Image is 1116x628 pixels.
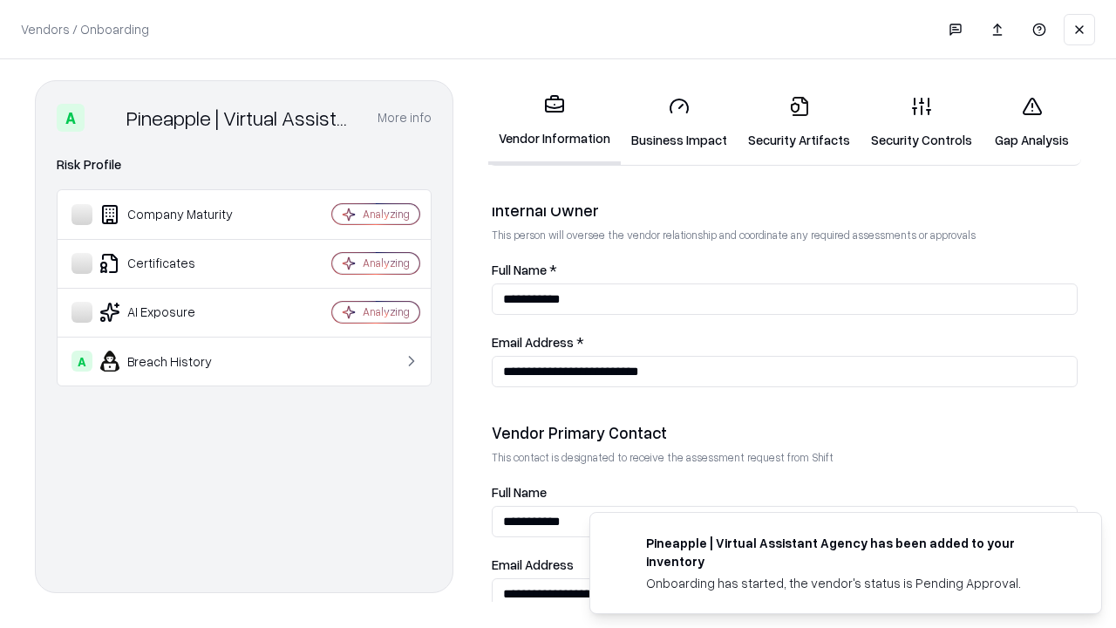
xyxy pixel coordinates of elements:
button: More info [378,102,432,133]
a: Vendor Information [488,80,621,165]
label: Email Address * [492,336,1078,349]
label: Email Address [492,558,1078,571]
img: trypineapple.com [611,534,632,555]
div: A [57,104,85,132]
div: Pineapple | Virtual Assistant Agency [126,104,357,132]
a: Business Impact [621,82,738,163]
a: Security Controls [861,82,983,163]
div: Onboarding has started, the vendor's status is Pending Approval. [646,574,1059,592]
div: Company Maturity [71,204,280,225]
p: This contact is designated to receive the assessment request from Shift [492,450,1078,465]
div: Risk Profile [57,154,432,175]
label: Full Name [492,486,1078,499]
a: Gap Analysis [983,82,1081,163]
div: Vendor Primary Contact [492,422,1078,443]
div: Analyzing [363,304,410,319]
div: AI Exposure [71,302,280,323]
div: Analyzing [363,256,410,270]
img: Pineapple | Virtual Assistant Agency [92,104,119,132]
div: Breach History [71,351,280,372]
div: Certificates [71,253,280,274]
div: Pineapple | Virtual Assistant Agency has been added to your inventory [646,534,1059,570]
p: Vendors / Onboarding [21,20,149,38]
div: Analyzing [363,207,410,222]
p: This person will oversee the vendor relationship and coordinate any required assessments or appro... [492,228,1078,242]
div: Internal Owner [492,200,1078,221]
div: A [71,351,92,372]
a: Security Artifacts [738,82,861,163]
label: Full Name * [492,263,1078,276]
